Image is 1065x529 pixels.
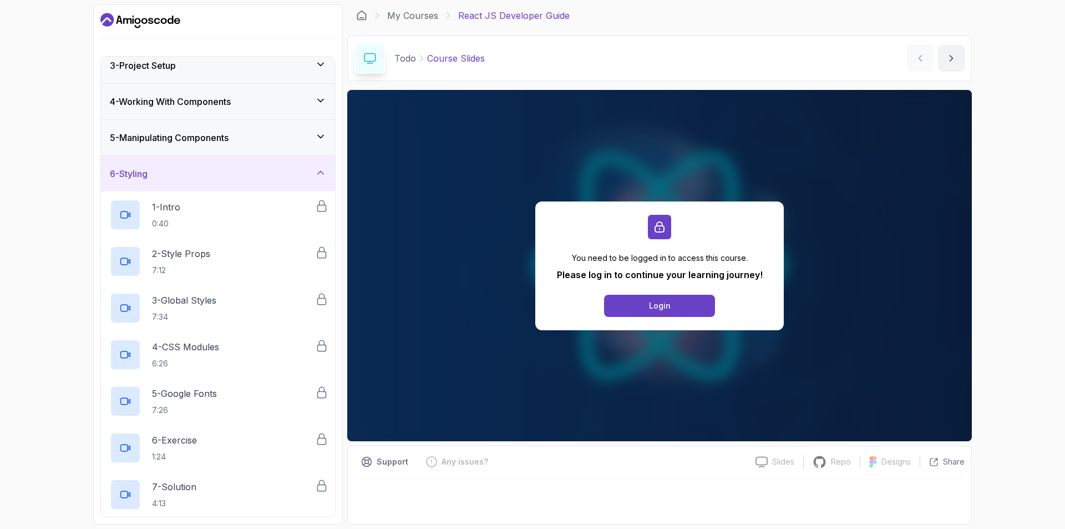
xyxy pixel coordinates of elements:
[152,200,180,214] p: 1 - Intro
[110,432,326,463] button: 6-Exercise1:24
[152,340,219,354] p: 4 - CSS Modules
[557,253,763,264] p: You need to be logged in to access this course.
[110,339,326,370] button: 4-CSS Modules6:26
[943,456,965,467] p: Share
[152,247,210,260] p: 2 - Style Props
[152,405,217,416] p: 7:26
[387,9,438,22] a: My Courses
[110,386,326,417] button: 5-Google Fonts7:26
[110,246,326,277] button: 2-Style Props7:12
[110,167,148,180] h3: 6 - Styling
[152,498,196,509] p: 4:13
[442,456,488,467] p: Any issues?
[354,453,415,471] button: Support button
[110,199,326,230] button: 1-Intro0:40
[152,480,196,493] p: 7 - Solution
[920,456,965,467] button: Share
[152,294,216,307] p: 3 - Global Styles
[101,48,335,83] button: 3-Project Setup
[101,120,335,155] button: 5-Manipulating Components
[938,45,965,72] button: next content
[152,218,180,229] p: 0:40
[152,387,217,400] p: 5 - Google Fonts
[907,45,934,72] button: previous content
[152,265,210,276] p: 7:12
[101,84,335,119] button: 4-Working With Components
[881,456,911,467] p: Designs
[394,52,416,65] p: Todo
[110,95,231,108] h3: 4 - Working With Components
[377,456,408,467] p: Support
[152,451,197,462] p: 1:24
[557,268,763,281] p: Please log in to continue your learning journey!
[152,434,197,447] p: 6 - Exercise
[356,10,367,21] a: Dashboard
[100,12,180,29] a: Dashboard
[458,9,570,22] p: React JS Developer Guide
[110,131,229,144] h3: 5 - Manipulating Components
[427,52,485,65] p: Course Slides
[152,358,219,369] p: 6:26
[831,456,851,467] p: Repo
[101,156,335,192] button: 6-Styling
[772,456,794,467] p: Slides
[152,311,216,323] p: 7:34
[604,295,715,317] button: Login
[110,479,326,510] button: 7-Solution4:13
[110,293,326,324] button: 3-Global Styles7:34
[110,59,176,72] h3: 3 - Project Setup
[649,300,671,311] div: Login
